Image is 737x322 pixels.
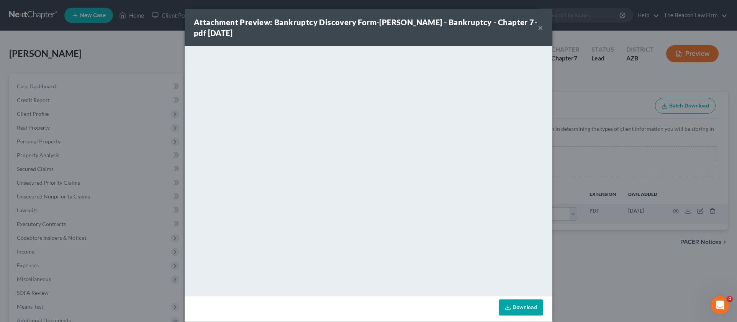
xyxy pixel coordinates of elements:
iframe: Intercom live chat [711,296,729,314]
a: Download [499,299,543,315]
span: 4 [727,296,733,302]
strong: Attachment Preview: Bankruptcy Discovery Form-[PERSON_NAME] - Bankruptcy - Chapter 7-pdf [DATE] [194,18,537,37]
button: × [538,23,543,32]
iframe: <object ng-attr-data='[URL][DOMAIN_NAME]' type='application/pdf' width='100%' height='650px'></ob... [185,46,552,294]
